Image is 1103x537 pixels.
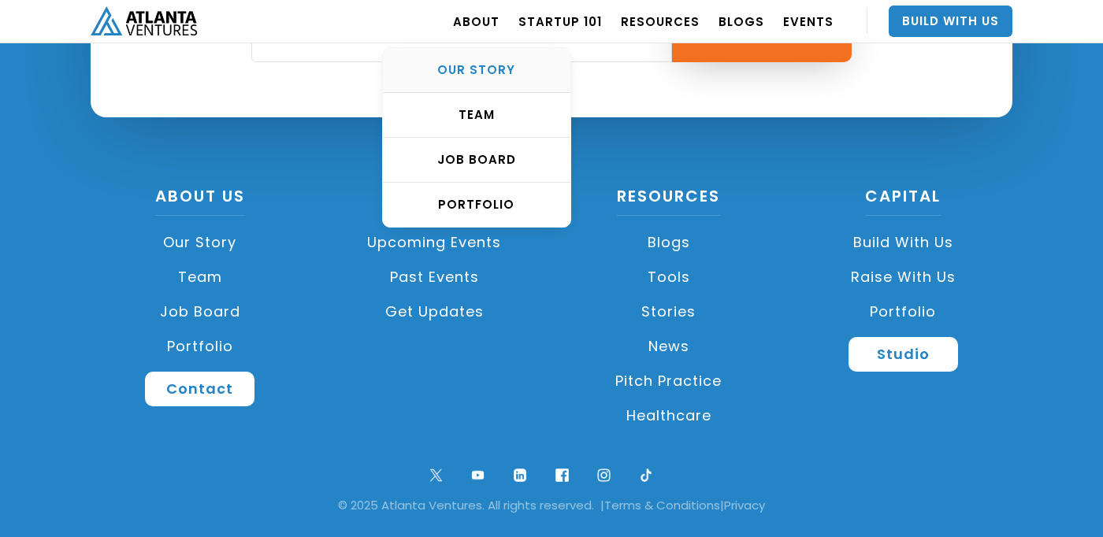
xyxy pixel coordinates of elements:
a: PORTFOLIO [383,183,570,227]
img: ig symbol [593,465,615,486]
a: Studio [849,337,958,372]
div: Job Board [383,152,570,168]
a: Portfolio [794,294,1013,329]
a: Build with us [794,225,1013,260]
a: Team [91,260,310,294]
a: Past Events [325,260,544,294]
a: TEAM [383,93,570,138]
a: Raise with Us [794,260,1013,294]
a: Upcoming Events [325,225,544,260]
a: Blogs [559,225,778,260]
a: Privacy [724,497,765,513]
a: OUR STORY [383,48,570,93]
a: Stories [559,294,778,329]
img: tik tok logo [636,465,657,486]
a: Portfolio [91,329,310,364]
div: OUR STORY [383,62,570,78]
img: linkedin logo [510,465,531,486]
a: Resources [617,185,720,216]
a: About US [155,185,245,216]
a: Pitch Practice [559,364,778,398]
div: PORTFOLIO [383,197,570,213]
a: Contact [145,372,254,406]
a: Our Story [91,225,310,260]
a: Get Updates [325,294,544,329]
a: Healthcare [559,398,778,433]
img: youtube symbol [467,465,488,486]
a: CAPITAL [865,185,941,216]
a: Job Board [91,294,310,329]
div: TEAM [383,107,570,123]
a: Build With Us [889,6,1012,37]
a: Job Board [383,138,570,183]
a: Tools [559,260,778,294]
img: facebook logo [551,465,573,486]
div: © 2025 Atlanta Ventures. All rights reserved. | | [24,498,1079,513]
a: Terms & Conditions [604,497,720,513]
a: News [559,329,778,364]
